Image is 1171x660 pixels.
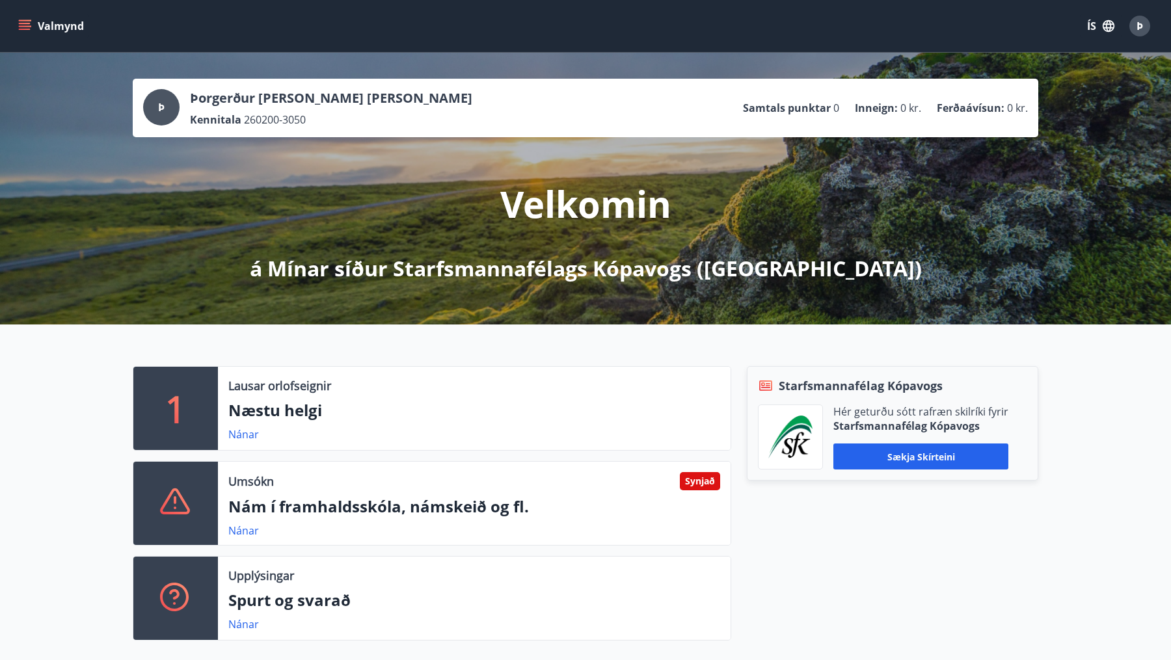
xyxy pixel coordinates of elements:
[228,377,331,394] p: Lausar orlofseignir
[228,523,259,538] a: Nánar
[937,101,1004,115] p: Ferðaávísun :
[900,101,921,115] span: 0 kr.
[244,112,306,127] span: 260200-3050
[833,443,1008,469] button: Sækja skírteini
[833,404,1008,419] p: Hér geturðu sótt rafræn skilríki fyrir
[779,377,943,394] span: Starfsmannafélag Kópavogs
[743,101,831,115] p: Samtals punktar
[833,419,1008,433] p: Starfsmannafélag Kópavogs
[16,14,89,38] button: menu
[1137,19,1143,33] span: Þ
[768,416,813,458] img: x5MjQkxwhnYn6YREZUTEa9Q4KsBUeQdWGts9Dj4O.png
[228,495,720,518] p: Nám í framhaldsskóla, námskeið og fl.
[1080,14,1122,38] button: ÍS
[1124,10,1155,42] button: Þ
[250,254,922,283] p: á Mínar síður Starfsmannafélags Kópavogs ([GEOGRAPHIC_DATA])
[228,589,720,611] p: Spurt og svarað
[228,567,294,584] p: Upplýsingar
[190,89,472,107] p: Þorgerður [PERSON_NAME] [PERSON_NAME]
[228,399,720,421] p: Næstu helgi
[680,472,720,490] div: Synjað
[165,384,186,433] p: 1
[833,101,839,115] span: 0
[158,100,165,114] span: Þ
[228,427,259,442] a: Nánar
[855,101,898,115] p: Inneign :
[228,617,259,631] a: Nánar
[190,112,241,127] p: Kennitala
[1007,101,1028,115] span: 0 kr.
[228,473,274,490] p: Umsókn
[500,179,671,228] p: Velkomin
